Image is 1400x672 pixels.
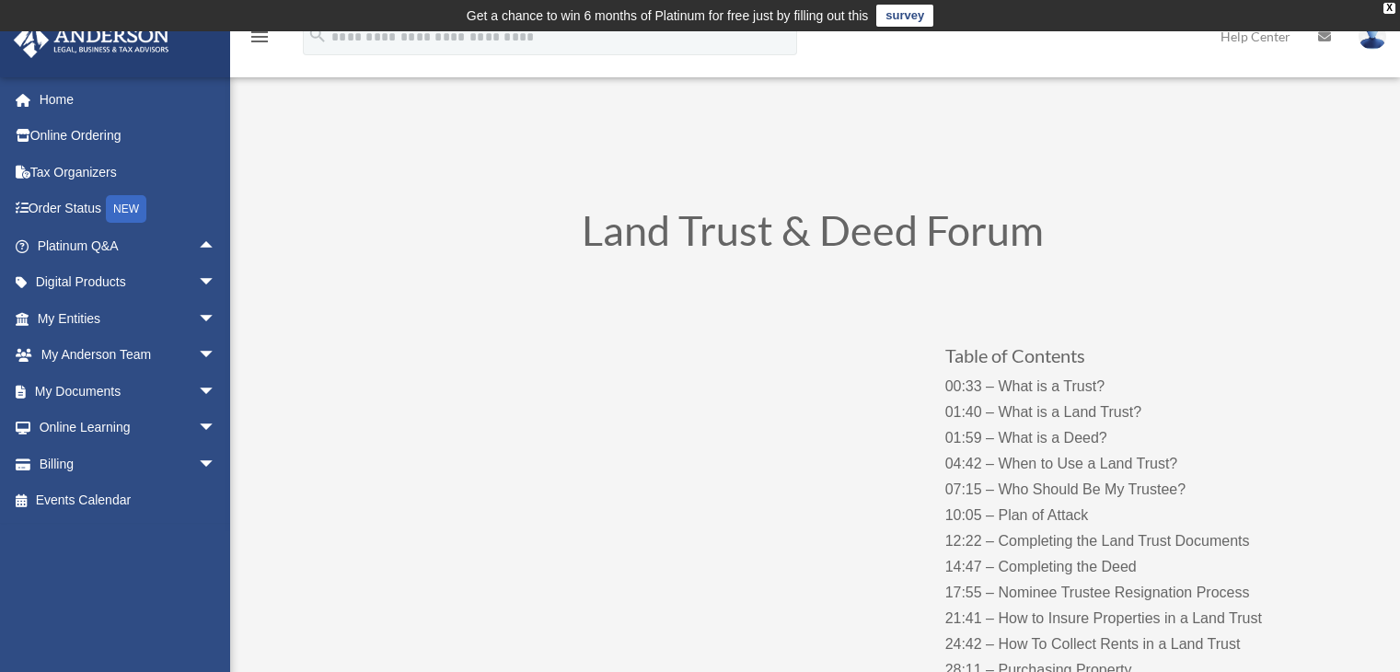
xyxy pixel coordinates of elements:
[1383,3,1395,14] div: close
[13,227,244,264] a: Platinum Q&Aarrow_drop_up
[316,210,1310,261] h1: Land Trust & Deed Forum
[876,5,933,27] a: survey
[13,264,244,301] a: Digital Productsarrow_drop_down
[13,191,244,228] a: Order StatusNEW
[1359,23,1386,50] img: User Pic
[198,446,235,483] span: arrow_drop_down
[198,227,235,265] span: arrow_drop_up
[13,482,244,519] a: Events Calendar
[13,373,244,410] a: My Documentsarrow_drop_down
[13,81,244,118] a: Home
[198,300,235,338] span: arrow_drop_down
[198,337,235,375] span: arrow_drop_down
[198,264,235,302] span: arrow_drop_down
[13,300,244,337] a: My Entitiesarrow_drop_down
[945,346,1309,374] h3: Table of Contents
[198,410,235,447] span: arrow_drop_down
[8,22,175,58] img: Anderson Advisors Platinum Portal
[13,118,244,155] a: Online Ordering
[106,195,146,223] div: NEW
[198,373,235,411] span: arrow_drop_down
[13,337,244,374] a: My Anderson Teamarrow_drop_down
[249,32,271,48] a: menu
[13,154,244,191] a: Tax Organizers
[249,26,271,48] i: menu
[13,446,244,482] a: Billingarrow_drop_down
[13,410,244,446] a: Online Learningarrow_drop_down
[467,5,869,27] div: Get a chance to win 6 months of Platinum for free just by filling out this
[307,25,328,45] i: search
